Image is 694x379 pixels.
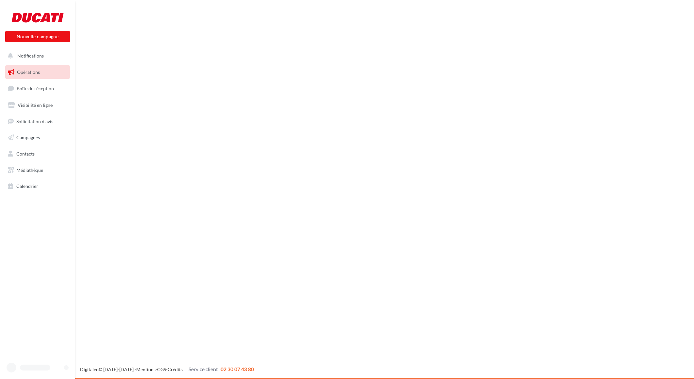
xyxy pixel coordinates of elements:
[221,366,254,372] span: 02 30 07 43 80
[4,163,71,177] a: Médiathèque
[16,118,53,124] span: Sollicitation d'avis
[18,102,53,108] span: Visibilité en ligne
[16,167,43,173] span: Médiathèque
[17,69,40,75] span: Opérations
[4,131,71,144] a: Campagnes
[17,86,54,91] span: Boîte de réception
[4,115,71,128] a: Sollicitation d'avis
[80,367,99,372] a: Digitaleo
[168,367,183,372] a: Crédits
[4,65,71,79] a: Opérations
[17,53,44,58] span: Notifications
[4,49,69,63] button: Notifications
[4,98,71,112] a: Visibilité en ligne
[4,147,71,161] a: Contacts
[16,135,40,140] span: Campagnes
[4,81,71,95] a: Boîte de réception
[136,367,156,372] a: Mentions
[5,31,70,42] button: Nouvelle campagne
[189,366,218,372] span: Service client
[80,367,254,372] span: © [DATE]-[DATE] - - -
[16,151,35,157] span: Contacts
[4,179,71,193] a: Calendrier
[16,183,38,189] span: Calendrier
[157,367,166,372] a: CGS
